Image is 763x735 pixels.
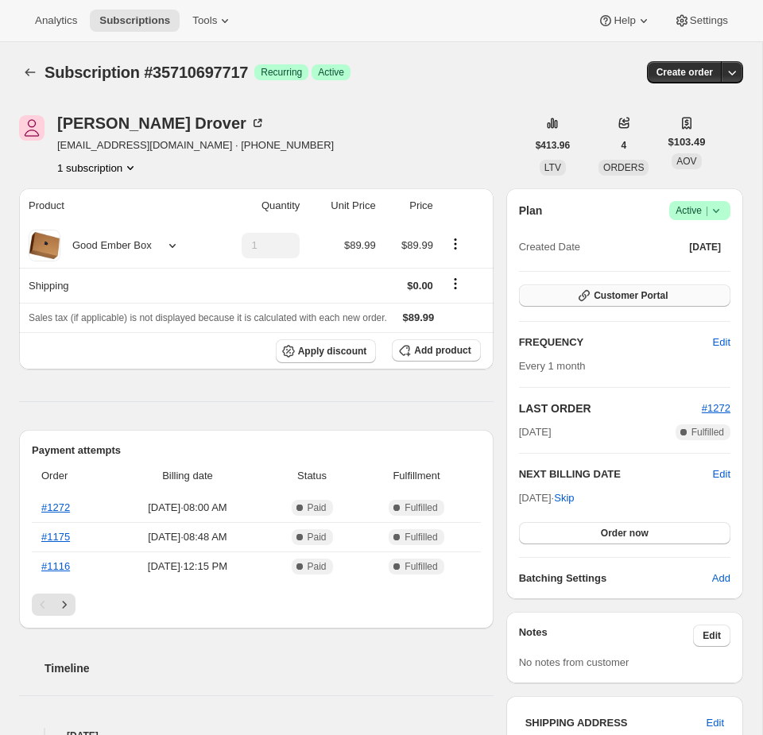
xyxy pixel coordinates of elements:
[35,14,77,27] span: Analytics
[706,204,708,217] span: |
[25,10,87,32] button: Analytics
[407,280,433,292] span: $0.00
[32,458,108,493] th: Order
[519,571,712,586] h6: Batching Settings
[443,235,468,253] button: Product actions
[544,162,561,173] span: LTV
[405,560,437,573] span: Fulfilled
[60,238,152,253] div: Good Ember Box
[183,10,242,32] button: Tools
[401,239,433,251] span: $89.99
[519,284,730,307] button: Customer Portal
[691,426,724,439] span: Fulfilled
[381,188,438,223] th: Price
[113,500,261,516] span: [DATE] · 08:00 AM
[211,188,305,223] th: Quantity
[519,466,713,482] h2: NEXT BILLING DATE
[414,344,471,357] span: Add product
[676,156,696,167] span: AOV
[405,501,437,514] span: Fulfilled
[544,485,583,511] button: Skip
[525,715,707,731] h3: SHIPPING ADDRESS
[405,531,437,544] span: Fulfilled
[703,629,721,642] span: Edit
[594,289,668,302] span: Customer Portal
[57,115,265,131] div: [PERSON_NAME] Drover
[113,468,261,484] span: Billing date
[713,466,730,482] button: Edit
[19,115,45,141] span: Jennifer Drover
[29,312,387,323] span: Sales tax (if applicable) is not displayed because it is calculated with each new order.
[621,139,626,152] span: 4
[19,188,211,223] th: Product
[32,443,481,458] h2: Payment attempts
[519,522,730,544] button: Order now
[703,566,740,591] button: Add
[519,335,713,350] h2: FREQUENCY
[614,14,635,27] span: Help
[713,335,730,350] span: Edit
[656,66,713,79] span: Create order
[707,715,724,731] span: Edit
[588,10,660,32] button: Help
[519,424,552,440] span: [DATE]
[690,14,728,27] span: Settings
[703,330,740,355] button: Edit
[261,66,302,79] span: Recurring
[19,268,211,303] th: Shipping
[57,137,334,153] span: [EMAIL_ADDRESS][DOMAIN_NAME] · [PHONE_NUMBER]
[702,402,730,414] a: #1272
[702,400,730,416] button: #1272
[611,134,636,157] button: 4
[519,360,586,372] span: Every 1 month
[32,594,481,616] nav: Pagination
[308,531,327,544] span: Paid
[668,134,705,150] span: $103.49
[344,239,376,251] span: $89.99
[693,625,730,647] button: Edit
[45,64,248,81] span: Subscription #35710697717
[57,160,138,176] button: Product actions
[45,660,494,676] h2: Timeline
[99,14,170,27] span: Subscriptions
[519,203,543,219] h2: Plan
[29,230,60,261] img: product img
[536,139,570,152] span: $413.96
[601,527,649,540] span: Order now
[443,275,468,292] button: Shipping actions
[41,531,70,543] a: #1175
[603,162,644,173] span: ORDERS
[272,468,353,484] span: Status
[318,66,344,79] span: Active
[689,241,721,253] span: [DATE]
[276,339,377,363] button: Apply discount
[403,311,435,323] span: $89.99
[519,656,629,668] span: No notes from customer
[664,10,738,32] button: Settings
[554,490,574,506] span: Skip
[680,236,730,258] button: [DATE]
[676,203,724,219] span: Active
[519,492,575,504] span: [DATE] ·
[712,571,730,586] span: Add
[526,134,579,157] button: $413.96
[519,239,580,255] span: Created Date
[304,188,380,223] th: Unit Price
[90,10,180,32] button: Subscriptions
[519,625,694,647] h3: Notes
[41,560,70,572] a: #1116
[308,501,327,514] span: Paid
[392,339,480,362] button: Add product
[519,400,702,416] h2: LAST ORDER
[298,345,367,358] span: Apply discount
[113,529,261,545] span: [DATE] · 08:48 AM
[113,559,261,574] span: [DATE] · 12:15 PM
[362,468,471,484] span: Fulfillment
[19,61,41,83] button: Subscriptions
[308,560,327,573] span: Paid
[53,594,76,616] button: Next
[41,501,70,513] a: #1272
[647,61,722,83] button: Create order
